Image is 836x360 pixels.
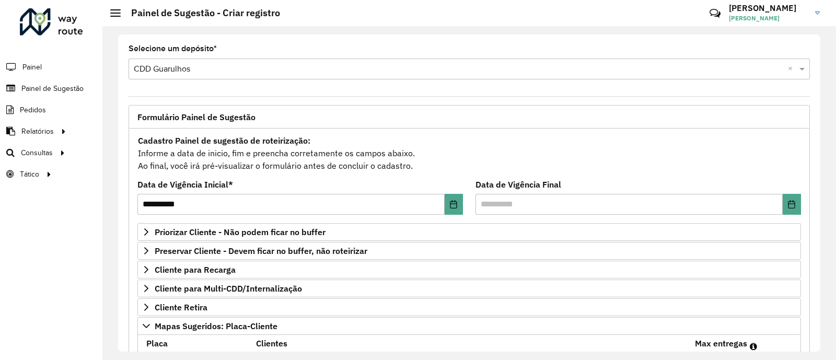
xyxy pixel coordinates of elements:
span: Consultas [21,147,53,158]
a: Cliente para Recarga [137,261,801,278]
span: Tático [20,169,39,180]
h3: [PERSON_NAME] [729,3,807,13]
span: Painel [22,62,42,73]
a: Priorizar Cliente - Não podem ficar no buffer [137,223,801,241]
em: Máximo de clientes que serão colocados na mesma rota com os clientes informados [750,342,757,351]
span: Painel de Sugestão [21,83,84,94]
button: Choose Date [445,194,463,215]
button: Choose Date [783,194,801,215]
label: Data de Vigência Final [475,178,561,191]
label: Data de Vigência Inicial [137,178,233,191]
label: Placa [146,337,168,350]
div: Informe a data de inicio, fim e preencha corretamente os campos abaixo. Ao final, você irá pré-vi... [137,134,801,172]
h2: Painel de Sugestão - Criar registro [121,7,280,19]
a: Cliente Retira [137,298,801,316]
span: Formulário Painel de Sugestão [137,113,256,121]
span: Preservar Cliente - Devem ficar no buffer, não roteirizar [155,247,367,255]
span: Priorizar Cliente - Não podem ficar no buffer [155,228,326,236]
span: [PERSON_NAME] [729,14,807,23]
span: Relatórios [21,126,54,137]
strong: Cadastro Painel de sugestão de roteirização: [138,135,310,146]
a: Contato Rápido [704,2,726,25]
a: Preservar Cliente - Devem ficar no buffer, não roteirizar [137,242,801,260]
span: Cliente para Recarga [155,265,236,274]
label: Max entregas [695,337,747,350]
a: Cliente para Multi-CDD/Internalização [137,280,801,297]
span: Pedidos [20,104,46,115]
span: Cliente para Multi-CDD/Internalização [155,284,302,293]
span: Mapas Sugeridos: Placa-Cliente [155,322,277,330]
label: Clientes [256,337,287,350]
a: Mapas Sugeridos: Placa-Cliente [137,317,801,335]
span: Clear all [788,63,797,75]
label: Selecione um depósito [129,42,217,55]
span: Cliente Retira [155,303,207,311]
